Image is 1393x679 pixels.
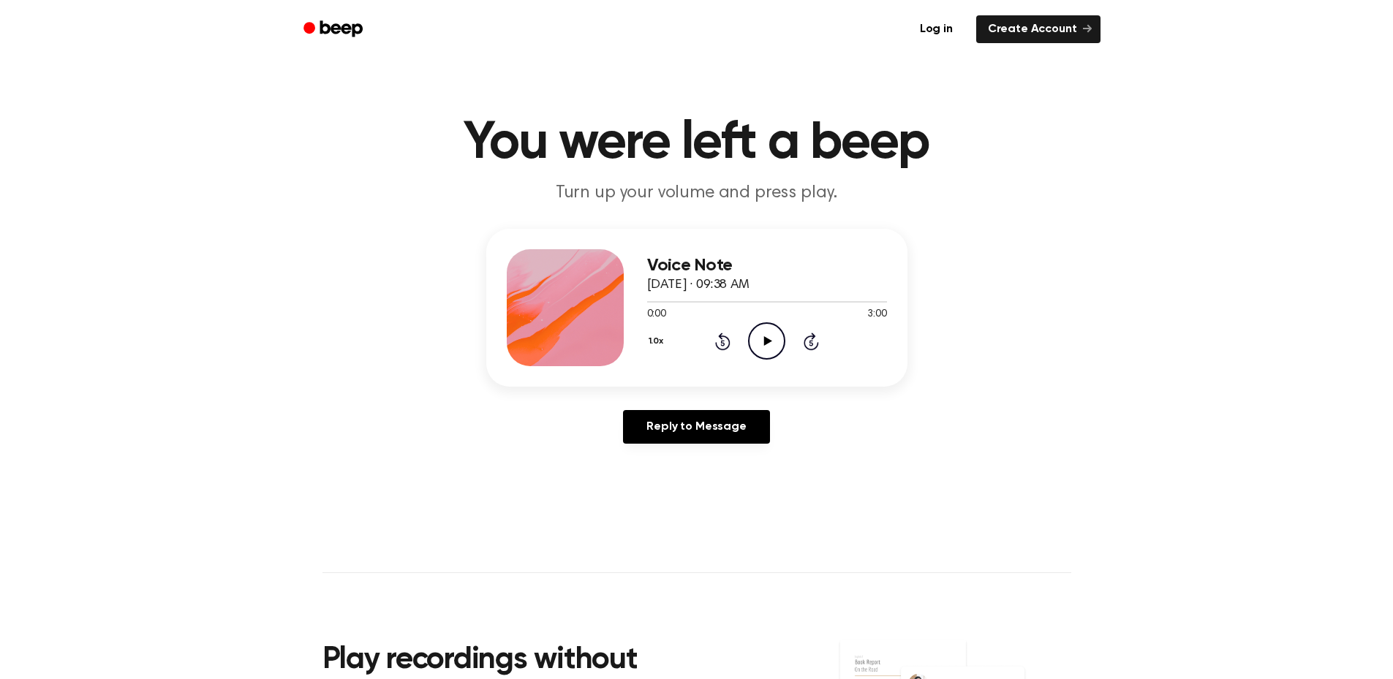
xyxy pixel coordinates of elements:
button: 1.0x [647,329,669,354]
span: 0:00 [647,307,666,322]
span: 3:00 [867,307,886,322]
a: Log in [905,12,967,46]
a: Reply to Message [623,410,769,444]
p: Turn up your volume and press play. [416,181,978,205]
h1: You were left a beep [322,117,1071,170]
a: Beep [293,15,376,44]
h3: Voice Note [647,256,887,276]
span: [DATE] · 09:38 AM [647,278,750,292]
a: Create Account [976,15,1101,43]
